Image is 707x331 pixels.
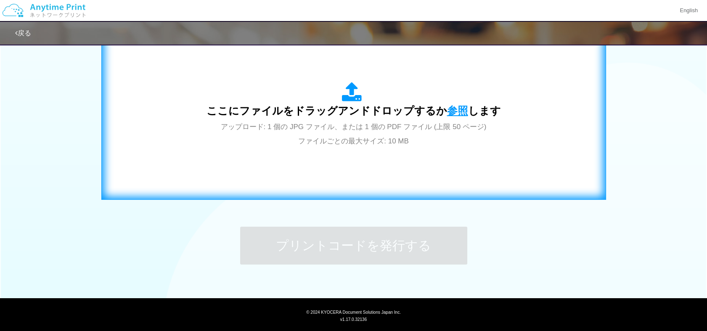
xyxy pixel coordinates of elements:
[240,227,467,265] button: プリントコードを発行する
[340,317,367,322] span: v1.17.0.32136
[15,29,31,37] a: 戻る
[221,123,487,145] span: アップロード: 1 個の JPG ファイル、または 1 個の PDF ファイル (上限 50 ページ) ファイルごとの最大サイズ: 10 MB
[447,105,468,117] span: 参照
[306,309,401,315] span: © 2024 KYOCERA Document Solutions Japan Inc.
[207,105,501,117] span: ここにファイルをドラッグアンドドロップするか します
